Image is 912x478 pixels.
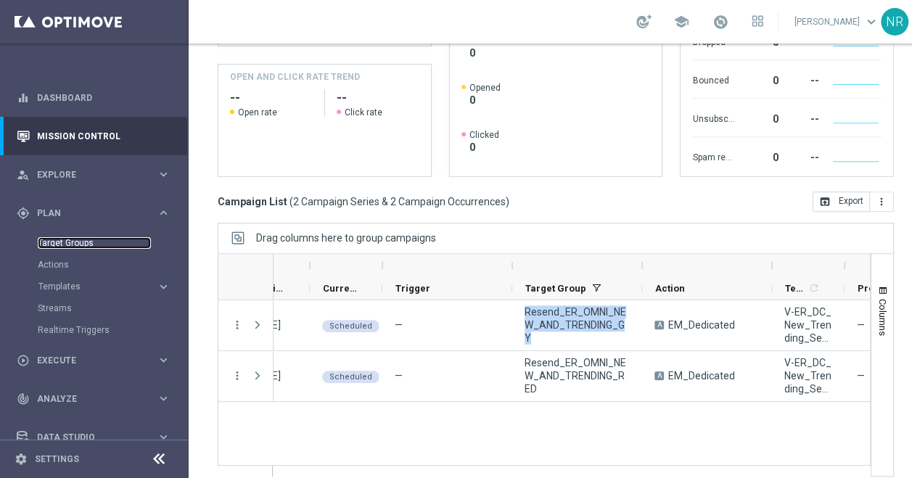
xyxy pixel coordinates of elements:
span: Execute [37,356,157,365]
a: Streams [38,302,151,314]
span: — [857,369,865,382]
i: play_circle_outline [17,354,30,367]
button: Mission Control [16,131,171,142]
span: Templates [785,283,806,294]
div: Data Studio [17,431,157,444]
i: keyboard_arrow_right [157,392,171,405]
h2: -- [230,89,313,107]
button: track_changes Analyze keyboard_arrow_right [16,393,171,405]
a: Mission Control [37,117,171,155]
button: play_circle_outline Execute keyboard_arrow_right [16,355,171,366]
button: Data Studio keyboard_arrow_right [16,432,171,443]
div: -- [784,106,818,129]
h2: -- [337,89,419,107]
span: Promotions [858,283,892,294]
i: person_search [17,168,30,181]
span: 0 [469,141,499,154]
div: Analyze [17,392,157,405]
span: Open rate [238,107,277,118]
a: Realtime Triggers [38,324,151,336]
span: Data Studio [37,433,157,442]
div: 0 [740,106,778,129]
i: open_in_browser [819,196,831,207]
span: Resend_ER_OMNI_NEW_AND_TRENDING_RED [525,356,630,395]
span: Action [655,283,685,294]
i: settings [15,453,28,466]
span: 0 [469,46,507,59]
div: NR [881,8,908,36]
a: [PERSON_NAME]keyboard_arrow_down [793,11,881,33]
i: track_changes [17,392,30,405]
span: Columns [877,299,889,336]
span: EM_Dedicated [668,369,735,382]
div: Row Groups [256,232,436,244]
button: more_vert [231,369,244,382]
i: keyboard_arrow_right [157,353,171,367]
span: 0 [469,94,501,107]
span: Target Group [525,283,586,294]
div: Templates [38,276,187,297]
span: EM_Dedicated [668,318,735,331]
span: A [654,321,664,329]
span: keyboard_arrow_down [863,14,879,30]
div: Realtime Triggers [38,319,187,341]
span: — [395,370,403,382]
a: Target Groups [38,237,151,249]
div: 0 [740,144,778,168]
div: Bounced [692,67,734,91]
span: ( [289,195,293,208]
div: Spam reported [692,144,734,168]
i: more_vert [876,196,887,207]
div: Templates [38,282,157,291]
span: Explore [37,170,157,179]
div: Streams [38,297,187,319]
span: Scheduled [329,321,372,331]
div: Plan [17,207,157,220]
colored-tag: Scheduled [322,369,379,383]
h4: OPEN AND CLICK RATE TREND [230,70,360,83]
span: Calculate column [806,280,820,296]
span: Plan [37,209,157,218]
multiple-options-button: Export to CSV [813,195,894,207]
button: gps_fixed Plan keyboard_arrow_right [16,207,171,219]
i: gps_fixed [17,207,30,220]
span: Clicked [469,129,499,141]
i: keyboard_arrow_right [157,430,171,444]
span: V-ER_DC_New_Trending_September [784,356,832,395]
span: Opened [469,82,501,94]
span: 2 Campaign Series & 2 Campaign Occurrences [293,195,506,208]
span: Current Status [323,283,358,294]
button: equalizer Dashboard [16,92,171,104]
span: A [654,371,664,380]
div: Actions [38,254,187,276]
span: Drag columns here to group campaigns [256,232,436,244]
div: -- [784,144,818,168]
span: ) [506,195,509,208]
div: Explore [17,168,157,181]
button: more_vert [870,191,894,212]
i: keyboard_arrow_right [157,168,171,181]
button: Templates keyboard_arrow_right [38,281,171,292]
span: Click rate [345,107,382,118]
i: refresh [808,282,820,294]
button: person_search Explore keyboard_arrow_right [16,169,171,181]
h3: Campaign List [218,195,509,208]
div: Mission Control [17,117,171,155]
span: Resend_ER_OMNI_NEW_AND_TRENDING_GY [525,305,630,345]
div: 0 [740,67,778,91]
div: -- [784,67,818,91]
span: school [673,14,689,30]
a: Actions [38,259,151,271]
span: Scheduled [329,372,372,382]
div: Unsubscribed [692,106,734,129]
div: Target Groups [38,232,187,254]
a: Settings [35,455,79,463]
span: Templates [38,282,142,291]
